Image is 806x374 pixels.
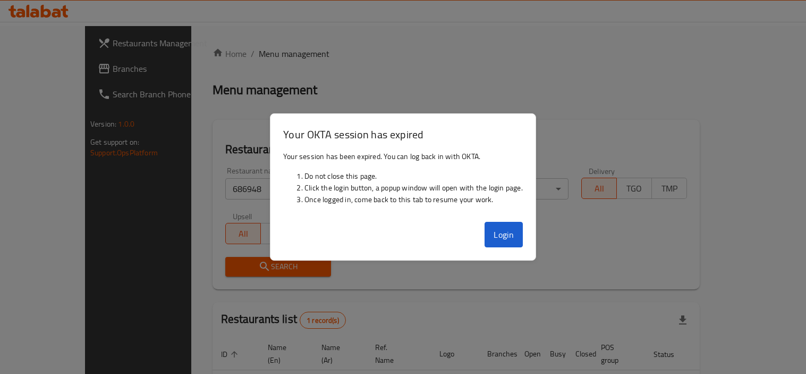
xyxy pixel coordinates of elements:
[485,222,523,247] button: Login
[304,170,523,182] li: Do not close this page.
[304,182,523,194] li: Click the login button, a popup window will open with the login page.
[283,127,523,142] h3: Your OKTA session has expired
[304,194,523,205] li: Once logged in, come back to this tab to resume your work.
[270,146,536,218] div: Your session has been expired. You can log back in with OKTA.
